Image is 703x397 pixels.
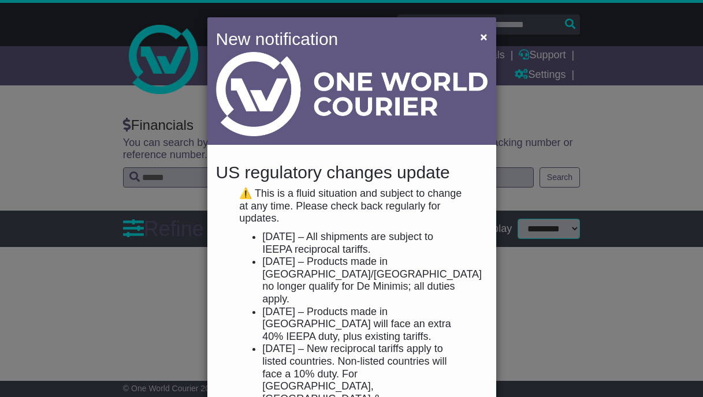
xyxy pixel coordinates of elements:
[216,163,488,182] h4: US regulatory changes update
[480,30,487,43] span: ×
[262,256,463,305] li: [DATE] – Products made in [GEOGRAPHIC_DATA]/[GEOGRAPHIC_DATA] no longer qualify for De Minimis; a...
[262,306,463,343] li: [DATE] – Products made in [GEOGRAPHIC_DATA] will face an extra 40% IEEPA duty, plus existing tari...
[239,188,463,225] p: ⚠️ This is a fluid situation and subject to change at any time. Please check back regularly for u...
[474,25,493,48] button: Close
[216,52,488,136] img: Light
[216,26,464,52] h4: New notification
[262,231,463,256] li: [DATE] – All shipments are subject to IEEPA reciprocal tariffs.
